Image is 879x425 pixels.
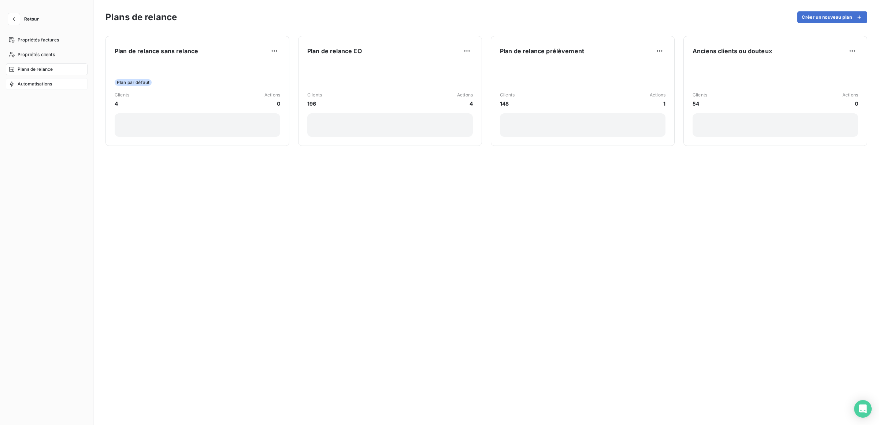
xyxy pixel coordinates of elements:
[105,11,177,24] h3: Plans de relance
[500,100,515,107] span: 148
[854,400,872,418] div: Open Intercom Messenger
[264,100,280,107] span: 0
[500,47,584,55] span: Plan de relance prélèvement
[115,100,129,107] span: 4
[457,100,473,107] span: 4
[115,79,152,86] span: Plan par défaut
[6,49,88,61] a: Propriétés clients
[797,11,867,23] button: Créer un nouveau plan
[18,81,52,87] span: Automatisations
[307,92,322,98] span: Clients
[264,92,280,98] span: Actions
[115,92,129,98] span: Clients
[6,13,45,25] button: Retour
[650,92,665,98] span: Actions
[842,100,858,107] span: 0
[18,51,55,58] span: Propriétés clients
[24,17,39,21] span: Retour
[500,92,515,98] span: Clients
[18,66,53,73] span: Plans de relance
[6,34,88,46] a: Propriétés factures
[6,63,88,75] a: Plans de relance
[693,92,707,98] span: Clients
[307,100,322,107] span: 196
[457,92,473,98] span: Actions
[650,100,665,107] span: 1
[6,78,88,90] a: Automatisations
[18,37,59,43] span: Propriétés factures
[693,100,707,107] span: 54
[842,92,858,98] span: Actions
[307,47,362,55] span: Plan de relance EO
[693,47,772,55] span: Anciens clients ou douteux
[115,47,198,55] span: Plan de relance sans relance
